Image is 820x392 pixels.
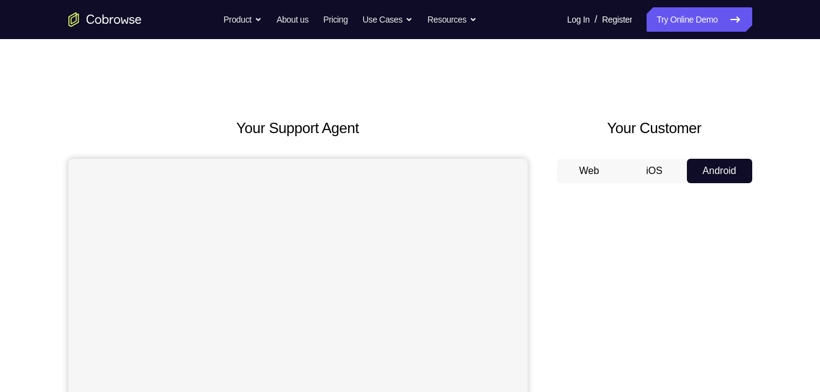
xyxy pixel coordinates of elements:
a: Go to the home page [68,12,142,27]
h2: Your Customer [557,117,752,139]
button: Resources [427,7,477,32]
a: Register [602,7,632,32]
button: Web [557,159,622,183]
a: Log In [567,7,590,32]
button: Product [223,7,262,32]
h2: Your Support Agent [68,117,528,139]
button: Use Cases [363,7,413,32]
a: About us [277,7,308,32]
button: Android [687,159,752,183]
button: iOS [622,159,687,183]
a: Try Online Demo [647,7,752,32]
a: Pricing [323,7,347,32]
span: / [595,12,597,27]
